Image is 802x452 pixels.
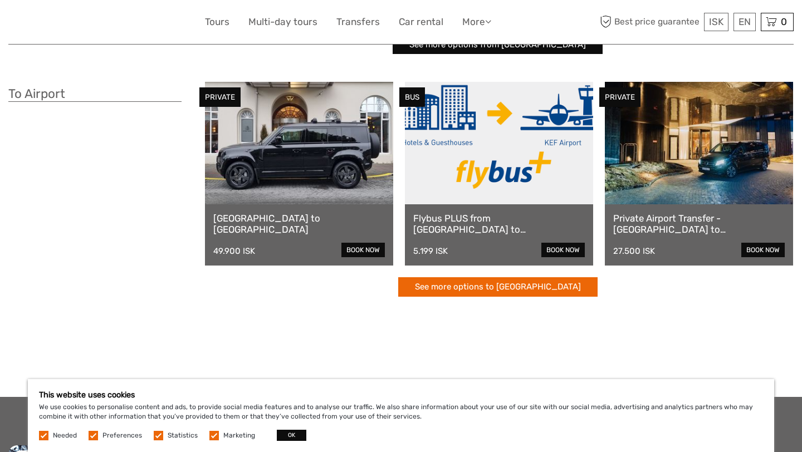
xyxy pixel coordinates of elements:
a: Transfers [336,14,380,30]
div: EN [733,13,756,31]
div: PRIVATE [599,87,640,107]
label: Statistics [168,431,198,440]
a: Flybus PLUS from [GEOGRAPHIC_DATA] to [GEOGRAPHIC_DATA] [413,213,585,235]
div: 49.900 ISK [213,246,255,256]
h5: This website uses cookies [39,390,763,400]
span: ISK [709,16,723,27]
div: We use cookies to personalise content and ads, to provide social media features and to analyse ou... [28,379,774,452]
a: Car rental [399,14,443,30]
label: Preferences [102,431,142,440]
div: BUS [399,87,425,107]
a: book now [341,243,385,257]
a: book now [741,243,785,257]
a: More [462,14,491,30]
a: See more options to [GEOGRAPHIC_DATA] [398,277,598,297]
label: Marketing [223,431,255,440]
span: 0 [779,16,789,27]
p: We're away right now. Please check back later! [16,19,126,28]
a: Private Airport Transfer - [GEOGRAPHIC_DATA] to [GEOGRAPHIC_DATA] [613,213,785,235]
button: OK [277,430,306,441]
a: Tours [205,14,229,30]
div: 5.199 ISK [413,246,448,256]
a: Multi-day tours [248,14,317,30]
button: Open LiveChat chat widget [128,17,141,31]
label: Needed [53,431,77,440]
span: Best price guarantee [598,13,702,31]
h3: To Airport [8,86,182,102]
div: 27.500 ISK [613,246,655,256]
div: PRIVATE [199,87,241,107]
a: [GEOGRAPHIC_DATA] to [GEOGRAPHIC_DATA] [213,213,385,235]
a: book now [541,243,585,257]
